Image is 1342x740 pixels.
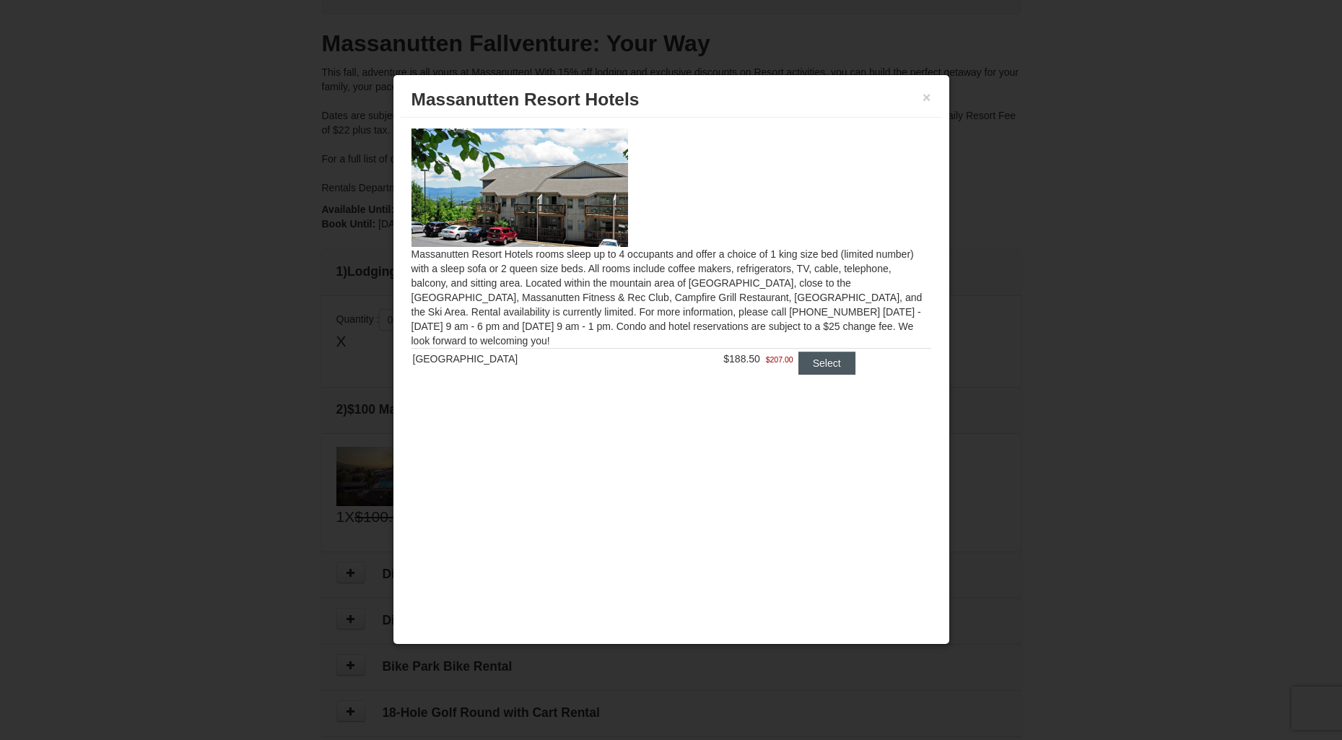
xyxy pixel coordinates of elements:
[766,352,793,367] span: $207.00
[923,90,931,105] button: ×
[411,129,628,247] img: 19219026-1-e3b4ac8e.jpg
[413,352,640,366] div: [GEOGRAPHIC_DATA]
[798,352,855,375] button: Select
[411,90,640,109] span: Massanutten Resort Hotels
[723,353,760,365] span: $188.50
[401,118,942,404] div: Massanutten Resort Hotels rooms sleep up to 4 occupants and offer a choice of 1 king size bed (li...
